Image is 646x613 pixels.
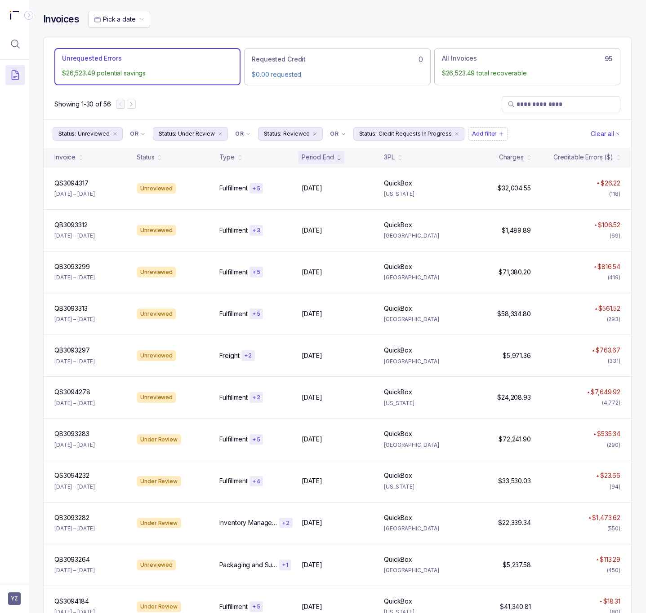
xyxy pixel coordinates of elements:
[503,351,531,360] p: $5,971.36
[58,129,76,138] p: Status:
[54,190,95,198] p: [DATE] – [DATE]
[219,393,248,402] p: Fulfillment
[252,394,260,401] p: + 2
[137,518,181,529] div: Under Review
[219,184,248,193] p: Fulfillment
[595,308,597,310] img: red pointer upwards
[53,127,123,141] button: Filter Chip Unreviewed
[54,513,89,522] p: QB3093282
[8,592,21,605] button: User initials
[54,429,89,438] p: QB3093283
[219,309,248,318] p: Fulfillment
[302,226,322,235] p: [DATE]
[596,346,620,355] p: $763.67
[94,15,135,24] search: Date Range Picker
[54,100,111,109] p: Showing 1-30 of 56
[252,269,260,276] p: + 5
[54,153,76,162] div: Invoice
[302,351,322,360] p: [DATE]
[609,190,620,198] div: (118)
[137,153,154,162] div: Status
[597,182,599,184] img: red pointer upwards
[498,476,531,485] p: $33,530.03
[252,55,306,64] p: Requested Credit
[589,127,622,141] button: Clear Filters
[302,268,322,277] p: [DATE]
[591,129,614,138] p: Clear all
[111,130,119,137] div: remove content
[605,55,613,62] h6: 95
[137,350,176,361] div: Unreviewed
[498,184,531,193] p: $32,004.55
[326,128,349,140] button: Filter Chip Connector undefined
[235,130,244,137] p: OR
[54,179,89,188] p: QS3094317
[497,309,531,318] p: $58,334.80
[54,273,95,282] p: [DATE] – [DATE]
[607,315,620,324] div: (293)
[54,221,88,229] p: QB3093312
[384,346,412,355] p: QuickBox
[219,153,235,162] div: Type
[54,441,95,450] p: [DATE] – [DATE]
[252,185,260,192] p: + 5
[608,357,620,366] div: (331)
[384,153,395,162] div: 3PL
[153,127,228,141] button: Filter Chip Under Review
[302,184,322,193] p: [DATE]
[54,471,89,480] p: QS3094232
[588,516,591,519] img: red pointer upwards
[384,190,455,198] p: [US_STATE]
[330,130,339,137] p: OR
[54,399,95,408] p: [DATE] – [DATE]
[137,476,181,487] div: Under Review
[503,560,531,569] p: $5,237.58
[258,127,323,141] button: Filter Chip Reviewed
[593,433,596,435] img: red pointer upwards
[384,441,455,450] p: [GEOGRAPHIC_DATA]
[252,70,423,79] p: $0.00 requested
[359,129,377,138] p: Status:
[384,315,455,324] p: [GEOGRAPHIC_DATA]
[137,225,176,236] div: Unreviewed
[137,267,176,278] div: Unreviewed
[599,600,602,603] img: red pointer upwards
[598,221,620,229] p: $106.52
[602,398,620,407] div: (4,772)
[54,566,95,575] p: [DATE] – [DATE]
[54,597,89,606] p: QS3094184
[54,357,95,366] p: [DATE] – [DATE]
[353,127,465,141] li: Filter Chip Credit Requests In Progress
[601,179,620,188] p: $26.22
[384,273,455,282] p: [GEOGRAPHIC_DATA]
[252,54,423,65] div: 0
[610,482,620,491] div: (94)
[219,435,248,444] p: Fulfillment
[384,555,412,564] p: QuickBox
[384,179,412,188] p: QuickBox
[137,560,176,570] div: Unreviewed
[302,435,322,444] p: [DATE]
[282,561,289,569] p: + 1
[130,130,138,137] p: OR
[78,129,110,138] p: Unreviewed
[384,304,412,313] p: QuickBox
[384,429,412,438] p: QuickBox
[103,15,135,23] span: Pick a date
[178,129,215,138] p: Under Review
[137,601,181,612] div: Under Review
[302,518,322,527] p: [DATE]
[54,262,90,271] p: QB3093299
[596,559,599,561] img: red pointer upwards
[219,351,240,360] p: Freight
[379,129,452,138] p: Credit Requests In Progress
[597,429,620,438] p: $535.34
[607,524,620,533] div: (550)
[453,130,460,137] div: remove content
[468,127,508,141] button: Filter Chip Add filter
[217,130,224,137] div: remove content
[264,129,281,138] p: Status:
